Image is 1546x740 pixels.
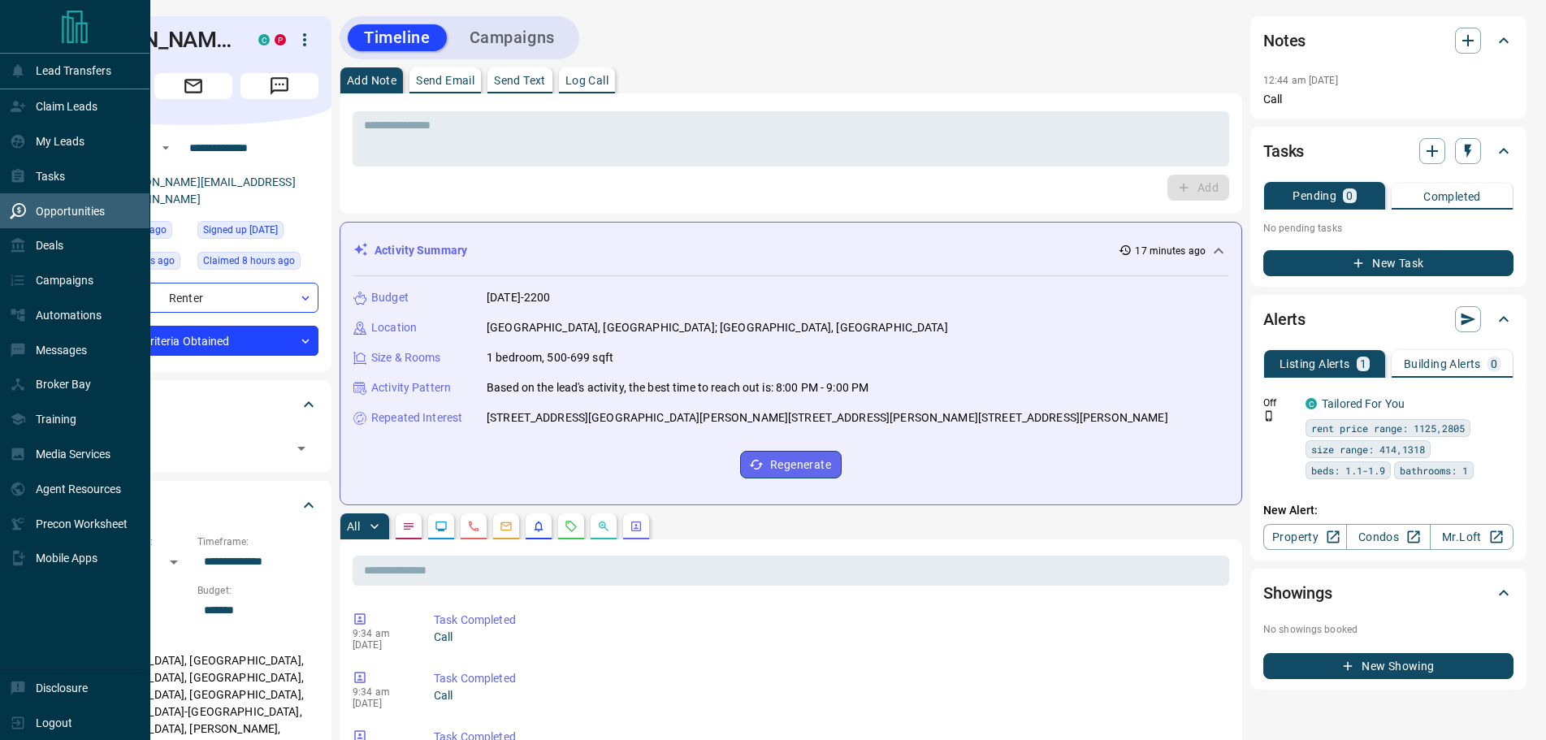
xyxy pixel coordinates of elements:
p: Pending [1293,190,1336,201]
p: 0 [1346,190,1353,201]
div: condos.ca [258,34,270,45]
p: [DATE] [353,698,409,709]
p: Call [434,629,1223,646]
svg: Notes [402,520,415,533]
p: [STREET_ADDRESS][GEOGRAPHIC_DATA][PERSON_NAME][STREET_ADDRESS][PERSON_NAME][STREET_ADDRESS][PERSO... [487,409,1168,426]
p: Task Completed [434,612,1223,629]
button: Regenerate [740,451,842,478]
p: No pending tasks [1263,216,1514,240]
button: Timeline [348,24,447,51]
p: All [347,521,360,532]
p: 1 bedroom, 500-699 sqft [487,349,613,366]
div: Activity Summary17 minutes ago [353,236,1228,266]
svg: Emails [500,520,513,533]
p: Based on the lead's activity, the best time to reach out is: 8:00 PM - 9:00 PM [487,379,868,396]
p: Timeframe: [197,534,318,549]
div: condos.ca [1306,398,1317,409]
div: Tags [68,385,318,424]
p: Task Completed [434,670,1223,687]
p: 9:34 am [353,628,409,639]
p: Budget: [197,583,318,598]
p: Location [371,319,417,336]
p: 12:44 am [DATE] [1263,75,1338,86]
p: Size & Rooms [371,349,441,366]
p: 9:34 am [353,686,409,698]
p: Budget [371,289,409,306]
h2: Alerts [1263,306,1306,332]
span: size range: 414,1318 [1311,441,1425,457]
p: Call [1263,91,1514,108]
p: Listing Alerts [1280,358,1350,370]
p: New Alert: [1263,502,1514,519]
div: Tasks [1263,132,1514,171]
p: Log Call [565,75,608,86]
svg: Agent Actions [630,520,643,533]
button: Open [156,138,175,158]
p: Send Email [416,75,474,86]
button: Open [290,437,313,460]
p: Areas Searched: [68,633,318,647]
div: Showings [1263,573,1514,612]
p: [DATE]-2200 [487,289,550,306]
h2: Notes [1263,28,1306,54]
div: Mon Dec 07 2020 [197,221,318,244]
svg: Opportunities [597,520,610,533]
svg: Calls [467,520,480,533]
p: Completed [1423,191,1481,202]
p: Repeated Interest [371,409,462,426]
h1: [PERSON_NAME] [68,27,234,53]
div: property.ca [275,34,286,45]
p: 1 [1360,358,1366,370]
div: Criteria [68,486,318,525]
button: Campaigns [453,24,571,51]
span: Message [240,73,318,99]
a: Condos [1346,524,1430,550]
div: Criteria Obtained [68,326,318,356]
span: Email [154,73,232,99]
svg: Listing Alerts [532,520,545,533]
p: No showings booked [1263,622,1514,637]
a: Property [1263,524,1347,550]
h2: Tasks [1263,138,1304,164]
div: Alerts [1263,300,1514,339]
span: rent price range: 1125,2805 [1311,420,1465,436]
svg: Lead Browsing Activity [435,520,448,533]
p: Off [1263,396,1296,410]
p: Add Note [347,75,396,86]
p: Activity Summary [375,242,467,259]
p: Activity Pattern [371,379,451,396]
div: Notes [1263,21,1514,60]
a: Tailored For You [1322,397,1405,410]
a: Mr.Loft [1430,524,1514,550]
p: 17 minutes ago [1135,244,1206,258]
svg: Requests [565,520,578,533]
span: Signed up [DATE] [203,222,278,238]
p: [DATE] [353,639,409,651]
svg: Push Notification Only [1263,410,1275,422]
p: Send Text [494,75,546,86]
p: Call [434,687,1223,704]
h2: Showings [1263,580,1332,606]
button: New Showing [1263,653,1514,679]
p: [GEOGRAPHIC_DATA], [GEOGRAPHIC_DATA]; [GEOGRAPHIC_DATA], [GEOGRAPHIC_DATA] [487,319,948,336]
span: beds: 1.1-1.9 [1311,462,1385,478]
span: bathrooms: 1 [1400,462,1468,478]
a: [PERSON_NAME][EMAIL_ADDRESS][DOMAIN_NAME] [112,175,296,206]
p: 0 [1491,358,1497,370]
p: Building Alerts [1404,358,1481,370]
div: Renter [68,283,318,313]
div: Tue Aug 12 2025 [197,252,318,275]
span: Claimed 8 hours ago [203,253,295,269]
button: New Task [1263,250,1514,276]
